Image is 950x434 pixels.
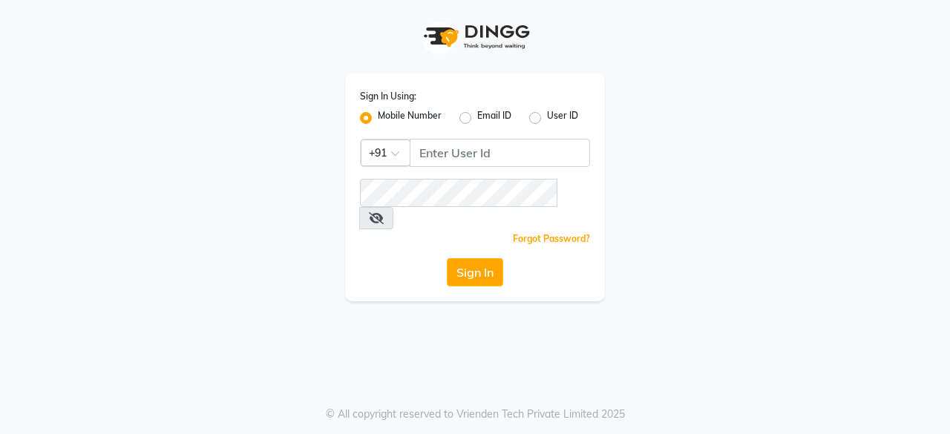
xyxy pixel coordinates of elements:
label: Mobile Number [378,109,442,127]
button: Sign In [447,258,503,286]
label: Sign In Using: [360,90,416,103]
input: Username [410,139,590,167]
label: Email ID [477,109,511,127]
a: Forgot Password? [513,233,590,244]
label: User ID [547,109,578,127]
img: logo1.svg [416,15,534,59]
input: Username [360,179,557,207]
